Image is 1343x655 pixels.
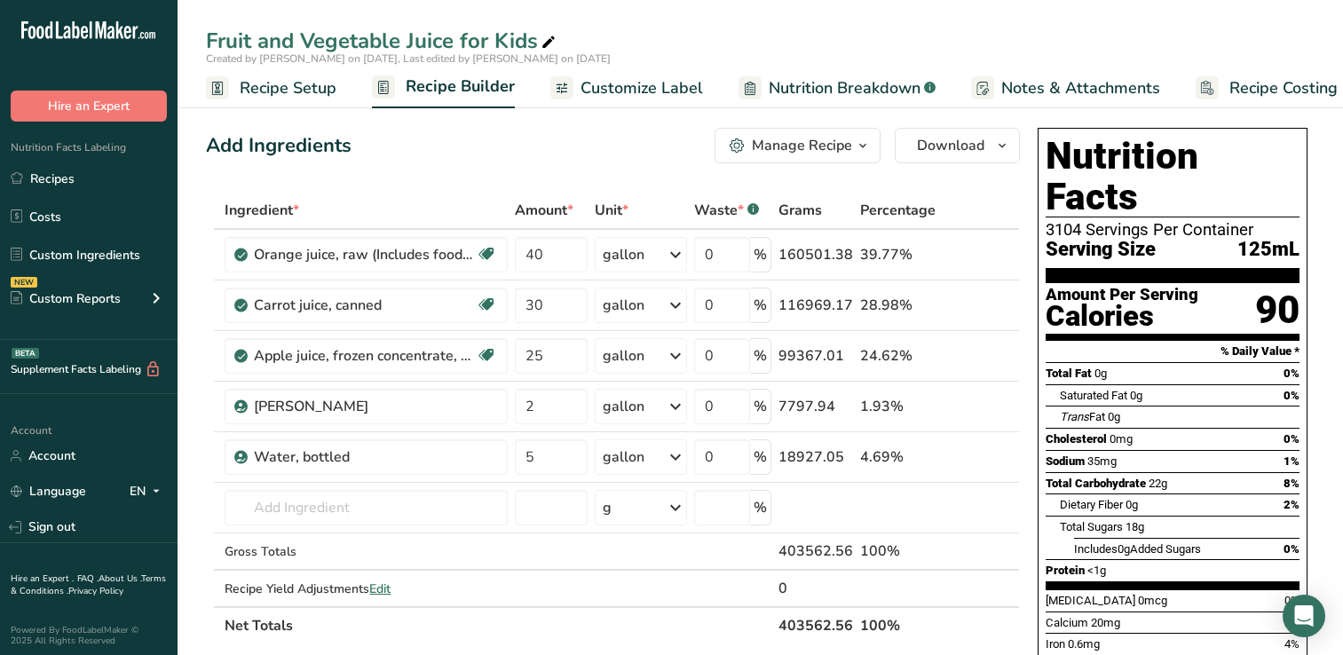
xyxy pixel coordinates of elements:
div: gallon [603,244,644,265]
span: Percentage [860,200,936,221]
span: 0% [1284,389,1300,402]
th: 403562.56 [775,606,857,643]
span: Total Fat [1046,367,1092,380]
div: 403562.56 [778,541,853,562]
span: 0g [1108,410,1120,423]
div: Add Ingredients [206,131,352,161]
span: Amount [515,200,573,221]
span: 0g [1126,498,1138,511]
div: 116969.17 [778,295,853,316]
span: 0g [1118,542,1130,556]
div: 24.62% [860,345,936,367]
span: 2% [1284,498,1300,511]
span: 0g [1094,367,1107,380]
div: Orange juice, raw (Includes foods for USDA's Food Distribution Program) [254,244,476,265]
i: Trans [1060,410,1089,423]
div: Manage Recipe [752,135,852,156]
span: 0mg [1110,432,1133,446]
div: gallon [603,295,644,316]
span: 0.6mg [1068,637,1100,651]
a: Notes & Attachments [971,68,1160,108]
div: 0 [778,578,853,599]
span: Grams [778,200,822,221]
span: Calcium [1046,616,1088,629]
span: 0g [1130,389,1142,402]
button: Hire an Expert [11,91,167,122]
span: 22g [1149,477,1167,490]
span: 1% [1284,454,1300,468]
div: EN [130,481,167,502]
span: 8% [1284,477,1300,490]
span: [MEDICAL_DATA] [1046,594,1135,607]
div: [PERSON_NAME] [254,396,476,417]
span: Download [917,135,984,156]
div: Apple juice, frozen concentrate, unsweetened, undiluted, with added [MEDICAL_DATA] [254,345,476,367]
span: Created by [PERSON_NAME] on [DATE], Last edited by [PERSON_NAME] on [DATE] [206,51,611,66]
span: Total Carbohydrate [1046,477,1146,490]
span: Dietary Fiber [1060,498,1123,511]
div: Fruit and Vegetable Juice for Kids [206,25,559,57]
div: 3104 Servings Per Container [1046,221,1300,239]
div: 100% [860,541,936,562]
button: Manage Recipe [715,128,881,163]
div: Calories [1046,304,1198,329]
span: Includes Added Sugars [1074,542,1201,556]
span: Cholesterol [1046,432,1107,446]
span: Total Sugars [1060,520,1123,533]
div: 18927.05 [778,446,853,468]
div: gallon [603,345,644,367]
button: Download [895,128,1020,163]
span: 0% [1284,594,1300,607]
span: 4% [1284,637,1300,651]
span: 0mcg [1138,594,1167,607]
a: Recipe Costing [1196,68,1338,108]
div: 39.77% [860,244,936,265]
a: About Us . [99,572,141,585]
div: Waste [694,200,759,221]
a: Hire an Expert . [11,572,74,585]
div: Carrot juice, canned [254,295,476,316]
div: 4.69% [860,446,936,468]
a: Recipe Setup [206,68,336,108]
a: Customize Label [550,68,703,108]
span: Ingredient [225,200,299,221]
span: Fat [1060,410,1105,423]
span: Recipe Costing [1229,76,1338,100]
div: Powered By FoodLabelMaker © 2025 All Rights Reserved [11,625,167,646]
div: Gross Totals [225,542,508,561]
div: NEW [11,277,37,288]
input: Add Ingredient [225,490,508,525]
div: gallon [603,396,644,417]
section: % Daily Value * [1046,341,1300,362]
span: Unit [595,200,628,221]
th: 100% [857,606,939,643]
span: 0% [1284,367,1300,380]
div: gallon [603,446,644,468]
div: 90 [1255,287,1300,334]
span: Edit [369,580,391,597]
span: 0% [1284,432,1300,446]
span: Sodium [1046,454,1085,468]
span: 125mL [1237,239,1300,261]
span: 20mg [1091,616,1120,629]
span: 18g [1126,520,1144,533]
div: 160501.38 [778,244,853,265]
span: 35mg [1087,454,1117,468]
div: Water, bottled [254,446,476,468]
div: 99367.01 [778,345,853,367]
div: g [603,497,612,518]
div: Custom Reports [11,289,121,308]
span: Serving Size [1046,239,1156,261]
div: Amount Per Serving [1046,287,1198,304]
div: Open Intercom Messenger [1283,595,1325,637]
div: 28.98% [860,295,936,316]
div: BETA [12,348,39,359]
a: FAQ . [77,572,99,585]
th: Net Totals [221,606,775,643]
span: 0% [1284,542,1300,556]
span: Nutrition Breakdown [769,76,920,100]
div: 7797.94 [778,396,853,417]
span: Saturated Fat [1060,389,1127,402]
span: Protein [1046,564,1085,577]
a: Recipe Builder [372,67,515,109]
